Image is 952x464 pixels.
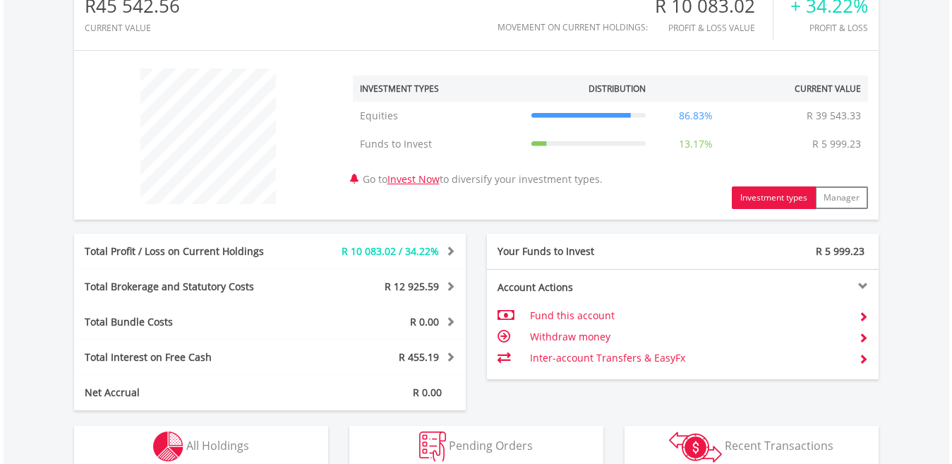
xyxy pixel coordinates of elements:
td: R 5 999.23 [805,130,868,158]
div: Total Brokerage and Statutory Costs [74,280,303,294]
td: Funds to Invest [353,130,524,158]
span: All Holdings [186,438,249,453]
div: Profit & Loss [790,23,868,32]
td: 86.83% [653,102,739,130]
div: Your Funds to Invest [487,244,683,258]
img: pending_instructions-wht.png [419,432,446,462]
th: Investment Types [353,76,524,102]
td: Fund this account [530,305,847,326]
button: Investment types [732,186,816,209]
div: Total Interest on Free Cash [74,350,303,364]
span: R 5 999.23 [816,244,864,258]
span: Pending Orders [449,438,533,453]
span: R 12 925.59 [385,280,439,293]
span: R 0.00 [413,386,442,399]
div: Total Bundle Costs [74,315,303,329]
div: Profit & Loss Value [655,23,773,32]
span: R 455.19 [399,350,439,364]
img: transactions-zar-wht.png [669,432,722,463]
span: R 10 083.02 / 34.22% [342,244,439,258]
th: Current Value [739,76,868,102]
div: Total Profit / Loss on Current Holdings [74,244,303,258]
div: Distribution [589,83,646,95]
span: Recent Transactions [725,438,833,453]
span: R 0.00 [410,315,439,328]
td: Inter-account Transfers & EasyFx [530,347,847,369]
button: Manager [815,186,868,209]
div: Net Accrual [74,386,303,400]
a: Invest Now [387,172,440,186]
div: Go to to diversify your investment types. [342,61,879,209]
div: CURRENT VALUE [85,23,180,32]
td: Withdraw money [530,326,847,347]
img: holdings-wht.png [153,432,183,462]
td: 13.17% [653,130,739,158]
td: Equities [353,102,524,130]
div: Movement on Current Holdings: [498,23,648,32]
div: Account Actions [487,280,683,295]
td: R 39 543.33 [800,102,868,130]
